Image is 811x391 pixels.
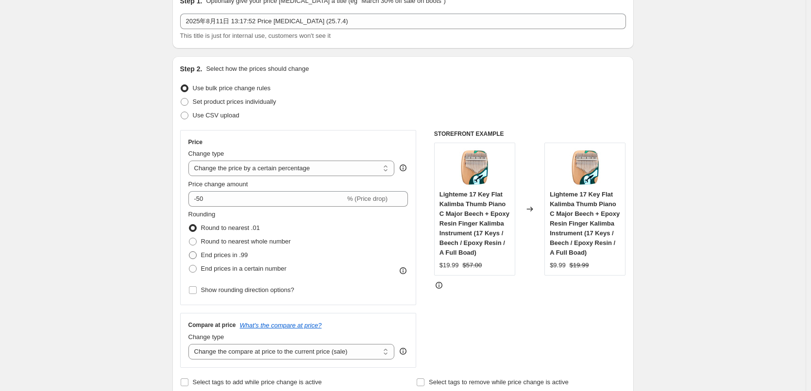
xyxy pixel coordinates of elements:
span: Round to nearest .01 [201,224,260,231]
div: help [398,163,408,173]
span: End prices in a certain number [201,265,287,272]
button: What's the compare at price? [240,322,322,329]
span: $57.00 [463,261,482,269]
p: Select how the prices should change [206,64,309,74]
img: HLURU_17KeyKalimbaThumbPiano_CMajorBeech_EpoxyResinSingleBoardArcChamferingCToneFingerKalimbaInst... [566,148,605,187]
span: Lighteme 17 Key Flat Kalimba Thumb Piano C Major Beech + Epoxy Resin Finger Kalimba Instrument (1... [550,191,620,256]
span: Use bulk price change rules [193,84,270,92]
span: $9.99 [550,261,566,269]
span: $19.99 [439,261,459,269]
span: $19.99 [570,261,589,269]
h3: Price [188,138,203,146]
span: Rounding [188,211,216,218]
span: Lighteme 17 Key Flat Kalimba Thumb Piano C Major Beech + Epoxy Resin Finger Kalimba Instrument (1... [439,191,509,256]
span: Round to nearest whole number [201,238,291,245]
span: Select tags to remove while price change is active [429,378,569,386]
span: Change type [188,150,224,157]
span: Set product prices individually [193,98,276,105]
span: Select tags to add while price change is active [193,378,322,386]
div: help [398,346,408,356]
span: Price change amount [188,180,248,188]
span: Show rounding direction options? [201,286,294,293]
img: HLURU_17KeyKalimbaThumbPiano_CMajorBeech_EpoxyResinSingleBoardArcChamferingCToneFingerKalimbaInst... [455,148,494,187]
input: -15 [188,191,345,207]
input: 30% off holiday sale [180,14,626,29]
h6: STOREFRONT EXAMPLE [434,130,626,138]
span: Change type [188,333,224,341]
h3: Compare at price [188,321,236,329]
span: This title is just for internal use, customers won't see it [180,32,331,39]
h2: Step 2. [180,64,203,74]
span: % (Price drop) [347,195,388,202]
span: End prices in .99 [201,251,248,259]
span: Use CSV upload [193,112,239,119]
